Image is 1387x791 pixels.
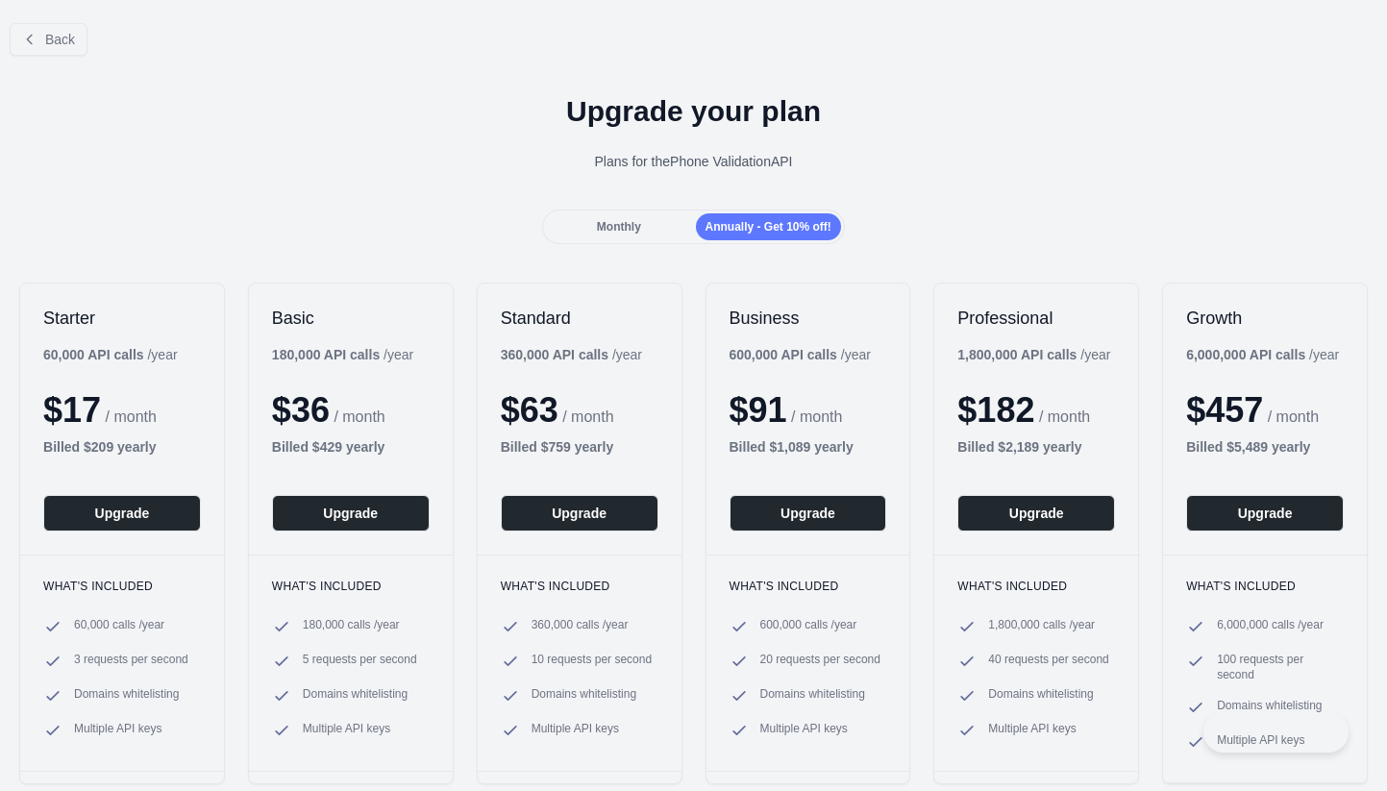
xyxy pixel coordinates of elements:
[501,390,558,430] span: $ 63
[730,307,887,330] h2: Business
[957,307,1115,330] h2: Professional
[957,347,1077,362] b: 1,800,000 API calls
[501,345,642,364] div: / year
[730,390,787,430] span: $ 91
[1186,345,1339,364] div: / year
[1186,390,1263,430] span: $ 457
[1186,307,1344,330] h2: Growth
[501,347,608,362] b: 360,000 API calls
[730,347,837,362] b: 600,000 API calls
[1186,347,1305,362] b: 6,000,000 API calls
[1203,712,1349,753] iframe: Toggle Customer Support
[957,345,1110,364] div: / year
[730,345,871,364] div: / year
[957,390,1034,430] span: $ 182
[501,307,658,330] h2: Standard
